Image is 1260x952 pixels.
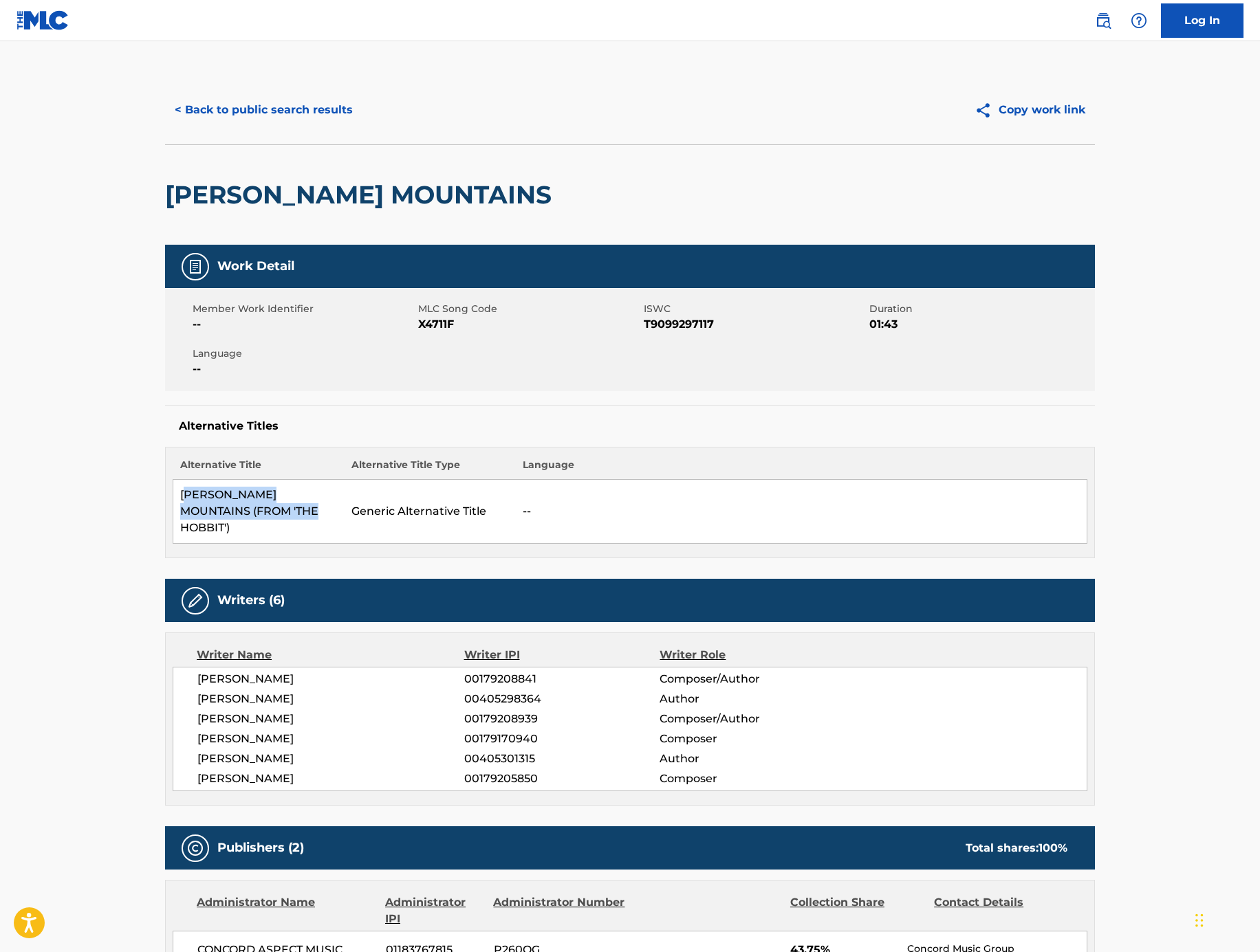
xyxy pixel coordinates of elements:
[516,480,1087,544] td: --
[869,316,1091,333] span: 01:43
[217,840,304,856] h5: Publishers (2)
[464,751,660,767] span: 00405301315
[644,302,866,316] span: ISWC
[165,179,558,210] h2: [PERSON_NAME] MOUNTAINS
[197,771,464,787] span: [PERSON_NAME]
[345,458,516,480] th: Alternative Title Type
[966,840,1067,856] div: Total shares:
[1161,3,1243,38] a: Log In
[464,647,660,663] div: Writer IPI
[975,102,999,119] img: Copy work link
[660,751,838,767] span: Author
[173,458,345,480] th: Alternative Title
[197,671,464,687] span: [PERSON_NAME]
[173,480,345,544] td: [PERSON_NAME] MOUNTAINS (FROM 'THE HOBBIT')
[197,751,464,767] span: [PERSON_NAME]
[193,346,415,361] span: Language
[660,671,838,687] span: Composer/Author
[418,302,640,316] span: MLC Song Code
[464,711,660,727] span: 00179208939
[1089,7,1117,34] a: Public Search
[464,731,660,747] span: 00179170940
[187,593,204,609] img: Writers
[1195,900,1204,941] div: Drag
[1095,12,1111,29] img: search
[1191,886,1260,952] iframe: Chat Widget
[493,894,627,927] div: Administrator Number
[197,711,464,727] span: [PERSON_NAME]
[197,647,464,663] div: Writer Name
[217,593,285,608] h5: Writers (6)
[217,258,294,274] h5: Work Detail
[660,647,838,663] div: Writer Role
[193,302,415,316] span: Member Work Identifier
[197,691,464,707] span: [PERSON_NAME]
[516,458,1087,480] th: Language
[660,771,838,787] span: Composer
[464,771,660,787] span: 00179205850
[790,894,924,927] div: Collection Share
[165,93,362,127] button: < Back to public search results
[1039,841,1067,854] span: 100 %
[1131,12,1147,29] img: help
[418,316,640,333] span: X4711F
[869,302,1091,316] span: Duration
[464,691,660,707] span: 00405298364
[464,671,660,687] span: 00179208841
[193,361,415,377] span: --
[197,731,464,747] span: [PERSON_NAME]
[345,480,516,544] td: Generic Alternative Title
[179,419,1081,433] h5: Alternative Titles
[965,93,1095,127] button: Copy work link
[187,840,204,856] img: Publishers
[660,691,838,707] span: Author
[193,316,415,333] span: --
[660,711,838,727] span: Composer/Author
[934,894,1067,927] div: Contact Details
[197,894,375,927] div: Administrator Name
[187,258,204,275] img: Work Detail
[660,731,838,747] span: Composer
[1125,7,1153,34] div: Help
[385,894,483,927] div: Administrator IPI
[17,10,69,30] img: MLC Logo
[644,316,866,333] span: T9099297117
